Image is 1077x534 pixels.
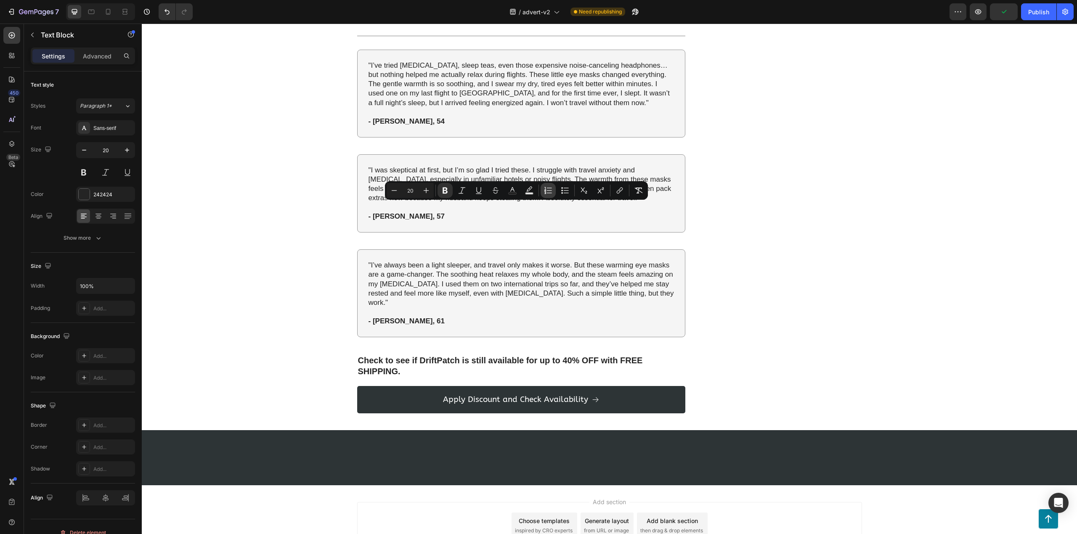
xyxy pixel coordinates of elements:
[142,24,1077,534] iframe: Design area
[31,304,50,312] div: Padding
[31,352,44,360] div: Color
[448,474,488,483] span: Add section
[31,102,45,110] div: Styles
[31,374,45,381] div: Image
[227,142,532,179] p: "I was skeptical at first, but I’m so glad I tried these. I struggle with travel anxiety and [MED...
[227,293,303,301] strong: - [PERSON_NAME], 61
[31,124,41,132] div: Font
[227,37,532,84] p: "I’ve tried [MEDICAL_DATA], sleep teas, even those expensive noise-canceling headphones…but nothi...
[159,3,193,20] div: Undo/Redo
[76,98,135,114] button: Paragraph 1*
[3,3,63,20] button: 7
[93,305,133,312] div: Add...
[301,371,446,381] p: Apply Discount and Check Availability
[31,261,53,272] div: Size
[64,234,103,242] div: Show more
[31,492,55,504] div: Align
[31,443,48,451] div: Corner
[519,8,521,16] span: /
[1021,3,1056,20] button: Publish
[83,52,111,61] p: Advanced
[31,81,54,89] div: Text style
[31,331,72,342] div: Background
[1028,8,1049,16] div: Publish
[31,190,44,198] div: Color
[215,362,544,390] a: Apply Discount and Check Availability
[31,400,58,412] div: Shape
[55,7,59,17] p: 7
[77,278,135,293] input: Auto
[31,144,53,156] div: Size
[80,102,112,110] span: Paragraph 1*
[385,181,648,200] div: Editor contextual toolbar
[216,332,501,352] strong: Check to see if DriftPatch is still available for up to 40% OFF with FREE SHIPPING.
[227,189,303,197] strong: - [PERSON_NAME], 57
[1048,493,1069,513] div: Open Intercom Messenger
[93,465,133,473] div: Add...
[93,444,133,451] div: Add...
[93,422,133,429] div: Add...
[579,8,622,16] span: Need republishing
[31,282,45,290] div: Width
[93,191,133,198] div: 242424
[31,465,50,473] div: Shadow
[93,352,133,360] div: Add...
[523,8,550,16] span: advert-v2
[227,237,532,283] p: "I’ve always been a light sleeper, and travel only makes it worse. But these warming eye masks ar...
[31,421,47,429] div: Border
[41,30,112,40] p: Text Block
[93,374,133,382] div: Add...
[227,94,303,102] strong: - [PERSON_NAME], 54
[31,211,54,222] div: Align
[31,230,135,246] button: Show more
[42,52,65,61] p: Settings
[93,124,133,132] div: Sans-serif
[8,90,20,96] div: 450
[6,154,20,161] div: Beta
